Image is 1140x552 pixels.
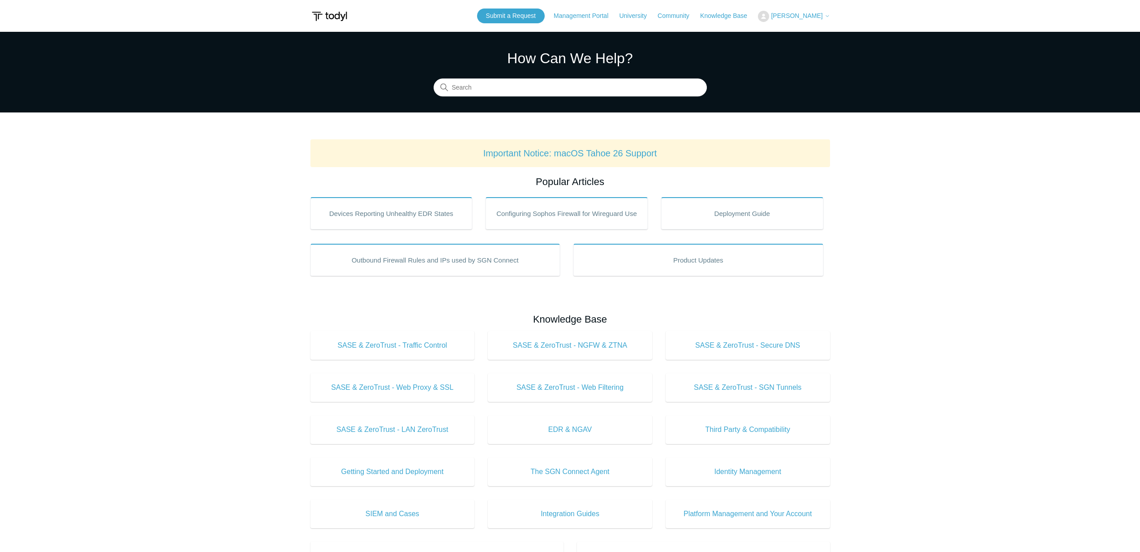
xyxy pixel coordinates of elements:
[488,331,652,360] a: SASE & ZeroTrust - NGFW & ZTNA
[324,466,461,477] span: Getting Started and Deployment
[324,382,461,393] span: SASE & ZeroTrust - Web Proxy & SSL
[310,373,475,402] a: SASE & ZeroTrust - Web Proxy & SSL
[501,424,639,435] span: EDR & NGAV
[501,509,639,519] span: Integration Guides
[658,11,698,21] a: Community
[501,466,639,477] span: The SGN Connect Agent
[666,373,830,402] a: SASE & ZeroTrust - SGN Tunnels
[434,79,707,97] input: Search
[758,11,830,22] button: [PERSON_NAME]
[679,382,817,393] span: SASE & ZeroTrust - SGN Tunnels
[434,47,707,69] h1: How Can We Help?
[666,331,830,360] a: SASE & ZeroTrust - Secure DNS
[483,148,657,158] a: Important Notice: macOS Tahoe 26 Support
[310,197,473,229] a: Devices Reporting Unhealthy EDR States
[310,500,475,528] a: SIEM and Cases
[666,457,830,486] a: Identity Management
[679,509,817,519] span: Platform Management and Your Account
[679,424,817,435] span: Third Party & Compatibility
[661,197,823,229] a: Deployment Guide
[666,415,830,444] a: Third Party & Compatibility
[771,12,822,19] span: [PERSON_NAME]
[310,174,830,189] h2: Popular Articles
[477,9,545,23] a: Submit a Request
[619,11,655,21] a: University
[486,197,648,229] a: Configuring Sophos Firewall for Wireguard Use
[324,340,461,351] span: SASE & ZeroTrust - Traffic Control
[554,11,617,21] a: Management Portal
[488,373,652,402] a: SASE & ZeroTrust - Web Filtering
[573,244,823,276] a: Product Updates
[488,457,652,486] a: The SGN Connect Agent
[310,8,348,25] img: Todyl Support Center Help Center home page
[666,500,830,528] a: Platform Management and Your Account
[310,331,475,360] a: SASE & ZeroTrust - Traffic Control
[488,500,652,528] a: Integration Guides
[501,340,639,351] span: SASE & ZeroTrust - NGFW & ZTNA
[310,457,475,486] a: Getting Started and Deployment
[324,509,461,519] span: SIEM and Cases
[310,312,830,327] h2: Knowledge Base
[700,11,756,21] a: Knowledge Base
[679,340,817,351] span: SASE & ZeroTrust - Secure DNS
[310,244,560,276] a: Outbound Firewall Rules and IPs used by SGN Connect
[501,382,639,393] span: SASE & ZeroTrust - Web Filtering
[310,415,475,444] a: SASE & ZeroTrust - LAN ZeroTrust
[679,466,817,477] span: Identity Management
[324,424,461,435] span: SASE & ZeroTrust - LAN ZeroTrust
[488,415,652,444] a: EDR & NGAV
